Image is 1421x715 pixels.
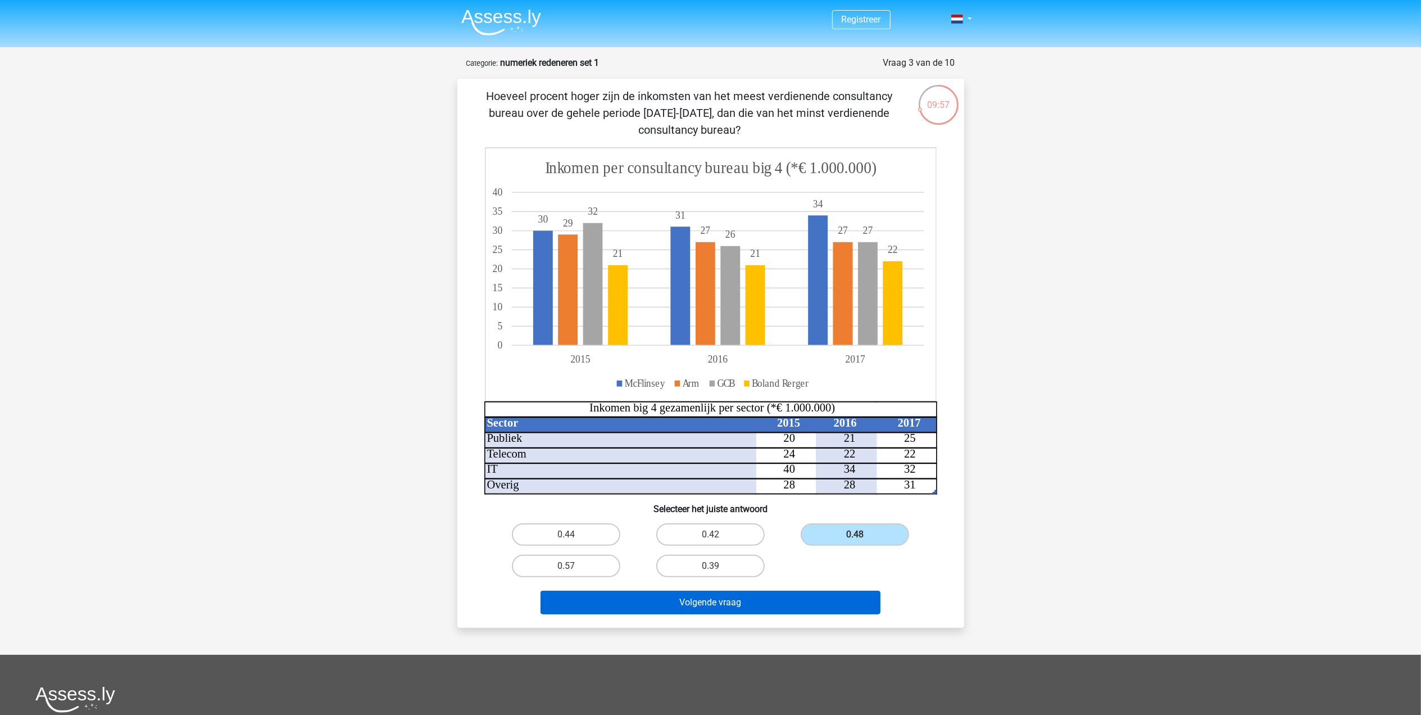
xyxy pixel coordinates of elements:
label: 0.48 [801,523,909,546]
tspan: 20 [783,432,795,445]
tspan: 2017 [897,417,920,429]
tspan: 25 [904,432,916,445]
tspan: Telecom [487,447,526,460]
button: Volgende vraag [541,591,880,614]
tspan: 30 [538,213,548,225]
label: 0.57 [512,555,620,577]
tspan: 40 [783,463,795,476]
img: Assessly [461,9,541,35]
tspan: Publiek [487,432,522,445]
tspan: 31 [904,478,916,491]
tspan: GCB [717,377,735,389]
tspan: 22 [888,244,898,256]
div: Vraag 3 van de 10 [883,56,955,70]
tspan: 20 [492,263,502,275]
label: 0.39 [656,555,765,577]
tspan: 24 [783,447,795,460]
tspan: 30 [492,225,502,237]
tspan: IT [487,463,498,476]
tspan: 201520162017 [570,354,865,365]
tspan: 32 [904,463,916,476]
tspan: 28 [843,478,855,491]
tspan: 22 [904,447,916,460]
a: Registreer [842,14,881,25]
tspan: Sector [487,417,518,429]
tspan: Overig [487,478,519,491]
tspan: Inkomen per consultancy bureau big 4 (*€ 1.000.000) [545,158,877,178]
img: Assessly logo [35,686,115,713]
tspan: McFlinsey [624,377,665,389]
p: Hoeveel procent hoger zijn de inkomsten van het meest verdienende consultancy bureau over de gehe... [475,88,904,138]
tspan: 27 [862,225,873,237]
tspan: 34 [843,463,855,476]
div: 09:57 [918,84,960,112]
tspan: 28 [783,478,795,491]
tspan: 15 [492,282,502,294]
tspan: 25 [492,244,502,256]
label: 0.42 [656,523,765,546]
tspan: 31 [675,209,685,221]
tspan: 35 [492,206,502,218]
tspan: 40 [492,186,502,198]
tspan: 2015 [777,417,800,429]
tspan: Arm [682,377,699,389]
h6: Selecteer het juiste antwoord [475,495,946,514]
tspan: Boland Rerger [752,377,809,389]
tspan: 29 [563,217,573,229]
tspan: Inkomen big 4 gezamenlijk per sector (*€ 1.000.000) [589,401,835,414]
small: Categorie: [466,59,498,67]
tspan: 10 [492,301,502,313]
tspan: 2727 [700,225,847,237]
tspan: 32 [588,206,598,218]
label: 0.44 [512,523,620,546]
tspan: 2121 [612,248,760,260]
tspan: 2016 [833,417,856,429]
tspan: 22 [843,447,855,460]
tspan: 5 [497,320,502,332]
tspan: 26 [725,228,736,240]
strong: numeriek redeneren set 1 [501,57,600,68]
tspan: 34 [812,198,823,210]
tspan: 21 [843,432,855,445]
tspan: 0 [497,340,502,351]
